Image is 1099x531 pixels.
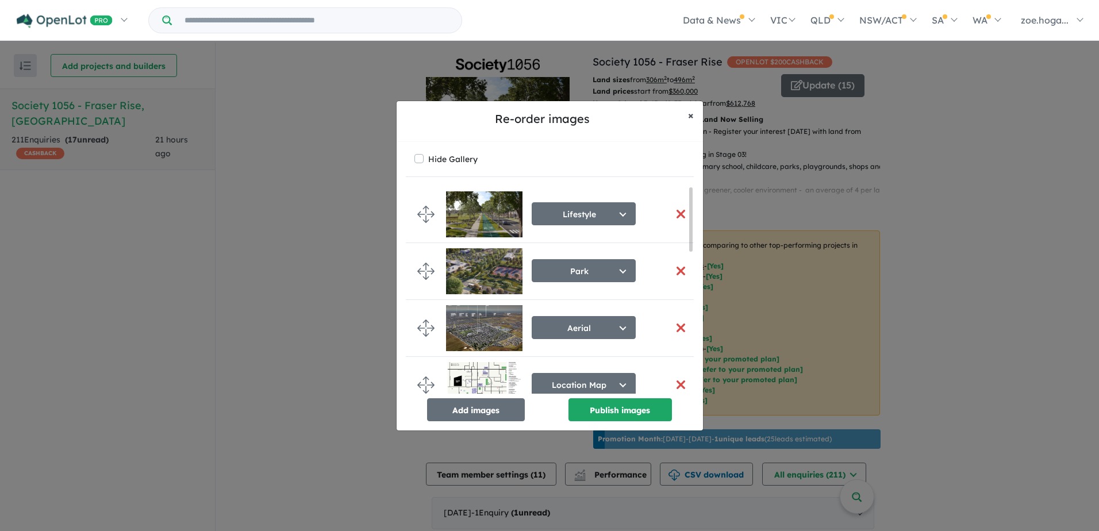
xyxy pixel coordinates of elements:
[446,191,522,237] img: Society%201056%20-%20Fraser%20Rise___1698716468_1.jpg
[532,316,636,339] button: Aerial
[417,320,435,337] img: drag.svg
[417,206,435,223] img: drag.svg
[1021,14,1069,26] span: zoe.hoga...
[532,202,636,225] button: Lifestyle
[446,362,522,408] img: Society%201056%20-%20Fraser%20Rise___1736123644.png
[532,373,636,396] button: Location Map
[428,151,478,167] label: Hide Gallery
[446,248,522,294] img: Society%201056%20-%20Fraser%20Rise___1698716467.jpg
[688,109,694,122] span: ×
[417,376,435,394] img: drag.svg
[568,398,672,421] button: Publish images
[446,305,522,351] img: Society%201056%20-%20Fraser%20Rise___1709158324.jpg
[427,398,525,421] button: Add images
[174,8,459,33] input: Try estate name, suburb, builder or developer
[406,110,679,128] h5: Re-order images
[532,259,636,282] button: Park
[17,14,113,28] img: Openlot PRO Logo White
[417,263,435,280] img: drag.svg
